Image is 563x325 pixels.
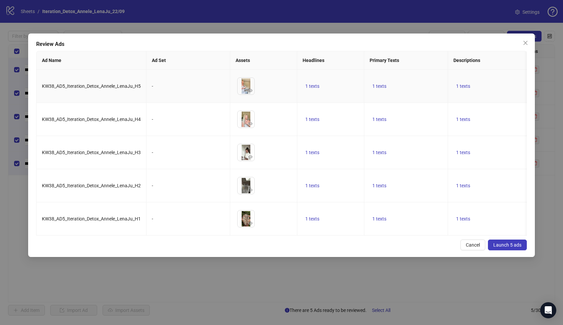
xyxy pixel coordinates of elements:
span: 1 texts [305,117,319,122]
th: Primary Texts [364,51,448,70]
span: eye [248,88,253,93]
span: KW38_AD5_Iteration_Detox_Annele_LenaJu_H1 [42,216,141,221]
div: Review Ads [36,40,527,48]
div: - [152,116,225,123]
button: Cancel [460,240,485,250]
th: Headlines [297,51,364,70]
span: 1 texts [456,216,470,221]
span: 1 texts [372,216,386,221]
button: Launch 5 ads [488,240,527,250]
button: 1 texts [370,115,389,123]
button: 1 texts [303,115,322,123]
span: 1 texts [456,183,470,188]
button: 1 texts [453,115,473,123]
span: 1 texts [305,83,319,89]
span: KW38_AD5_Iteration_Detox_Annele_LenaJu_H4 [42,117,141,122]
span: 1 texts [305,183,319,188]
button: Preview [246,186,254,194]
img: Asset 1 [238,177,254,194]
div: - [152,82,225,90]
span: 1 texts [305,150,319,155]
span: eye [248,154,253,159]
div: - [152,149,225,156]
span: 1 texts [372,117,386,122]
button: 1 texts [370,215,389,223]
button: 1 texts [453,82,473,90]
button: 1 texts [370,148,389,156]
button: 1 texts [303,82,322,90]
div: - [152,215,225,222]
img: Asset 1 [238,144,254,161]
span: 1 texts [305,216,319,221]
span: 1 texts [456,150,470,155]
span: KW38_AD5_Iteration_Detox_Annele_LenaJu_H5 [42,83,141,89]
button: Preview [246,153,254,161]
button: 1 texts [303,215,322,223]
button: Preview [246,120,254,128]
span: 1 texts [372,83,386,89]
span: Launch 5 ads [493,242,521,248]
span: close [523,40,528,46]
span: KW38_AD5_Iteration_Detox_Annele_LenaJu_H2 [42,183,141,188]
button: Preview [246,86,254,94]
button: Preview [246,219,254,227]
span: eye [248,188,253,192]
span: eye [248,221,253,225]
button: 1 texts [453,148,473,156]
span: 1 texts [372,150,386,155]
button: 1 texts [370,82,389,90]
div: Open Intercom Messenger [540,302,556,318]
button: 1 texts [303,182,322,190]
th: Descriptions [448,51,532,70]
span: Cancel [466,242,480,248]
button: 1 texts [453,182,473,190]
span: KW38_AD5_Iteration_Detox_Annele_LenaJu_H3 [42,150,141,155]
th: Ad Set [146,51,230,70]
span: 1 texts [372,183,386,188]
img: Asset 1 [238,111,254,128]
span: 1 texts [456,117,470,122]
img: Asset 1 [238,210,254,227]
img: Asset 1 [238,78,254,94]
button: 1 texts [370,182,389,190]
button: 1 texts [303,148,322,156]
button: Close [520,38,531,48]
span: eye [248,121,253,126]
div: - [152,182,225,189]
th: Ad Name [37,51,146,70]
span: 1 texts [456,83,470,89]
th: Assets [230,51,297,70]
button: 1 texts [453,215,473,223]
